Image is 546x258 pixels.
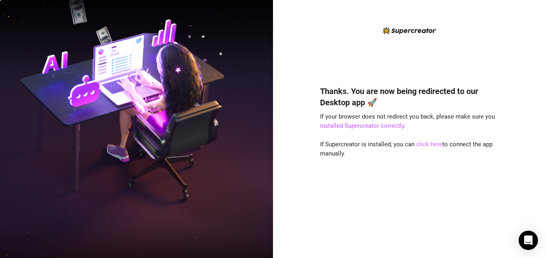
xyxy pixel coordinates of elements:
span: If your browser does not redirect you back, please make sure you . [320,113,495,130]
h4: Thanks. You are now being redirected to our Desktop app 🚀 [320,86,499,108]
a: click here [416,141,442,148]
a: installed Supercreator correctly [320,122,404,129]
div: Open Intercom Messenger [519,231,538,250]
span: If Supercreator is installed, you can to connect the app manually. [320,141,493,158]
img: logo-BBDzfeDw.svg [383,27,436,34]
